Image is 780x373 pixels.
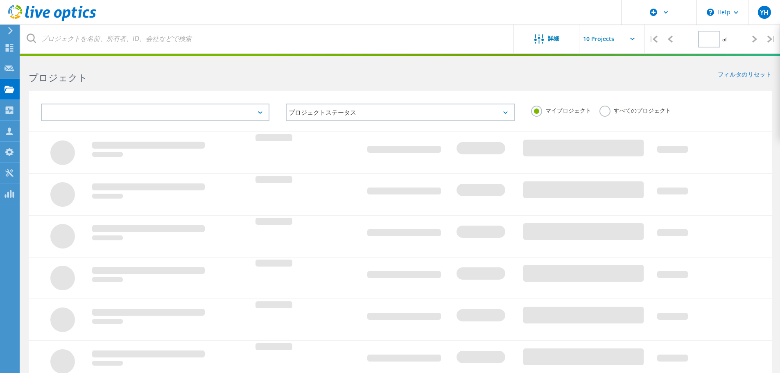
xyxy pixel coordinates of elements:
[286,104,514,121] div: プロジェクトステータス
[645,25,662,54] div: |
[722,36,727,43] span: of
[760,9,769,16] span: YH
[763,25,780,54] div: |
[20,25,514,53] input: プロジェクトを名前、所有者、ID、会社などで検索
[548,36,559,41] span: 詳細
[599,106,671,113] label: すべてのプロジェクト
[531,106,591,113] label: マイプロジェクト
[29,71,88,84] b: プロジェクト
[8,17,96,23] a: Live Optics Dashboard
[718,72,772,79] a: フィルタのリセット
[707,9,714,16] svg: \n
